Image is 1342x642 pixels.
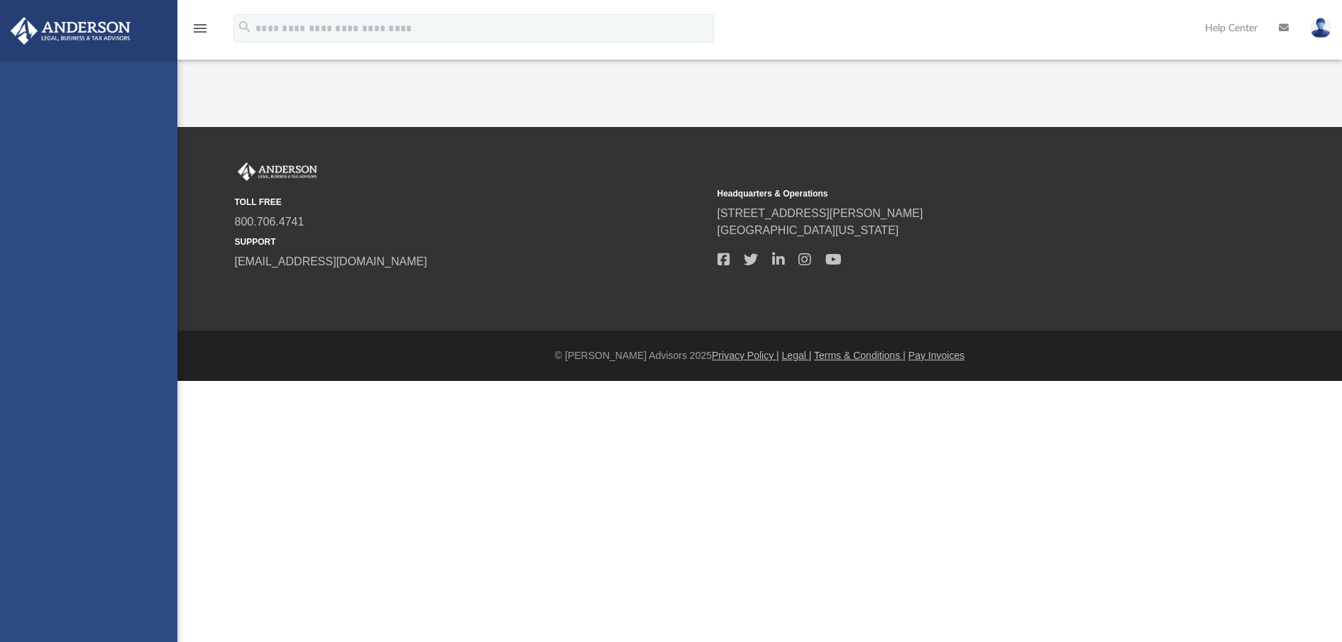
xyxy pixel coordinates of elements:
small: TOLL FREE [235,196,708,209]
i: search [237,19,253,35]
a: [EMAIL_ADDRESS][DOMAIN_NAME] [235,255,427,267]
a: Legal | [782,350,812,361]
a: [STREET_ADDRESS][PERSON_NAME] [717,207,923,219]
small: Headquarters & Operations [717,187,1190,200]
a: 800.706.4741 [235,216,304,228]
a: [GEOGRAPHIC_DATA][US_STATE] [717,224,899,236]
a: menu [192,27,209,37]
small: SUPPORT [235,236,708,248]
a: Terms & Conditions | [814,350,906,361]
i: menu [192,20,209,37]
img: Anderson Advisors Platinum Portal [6,17,135,45]
a: Pay Invoices [908,350,964,361]
img: User Pic [1310,18,1331,38]
div: © [PERSON_NAME] Advisors 2025 [177,348,1342,363]
a: Privacy Policy | [712,350,779,361]
img: Anderson Advisors Platinum Portal [235,162,320,181]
